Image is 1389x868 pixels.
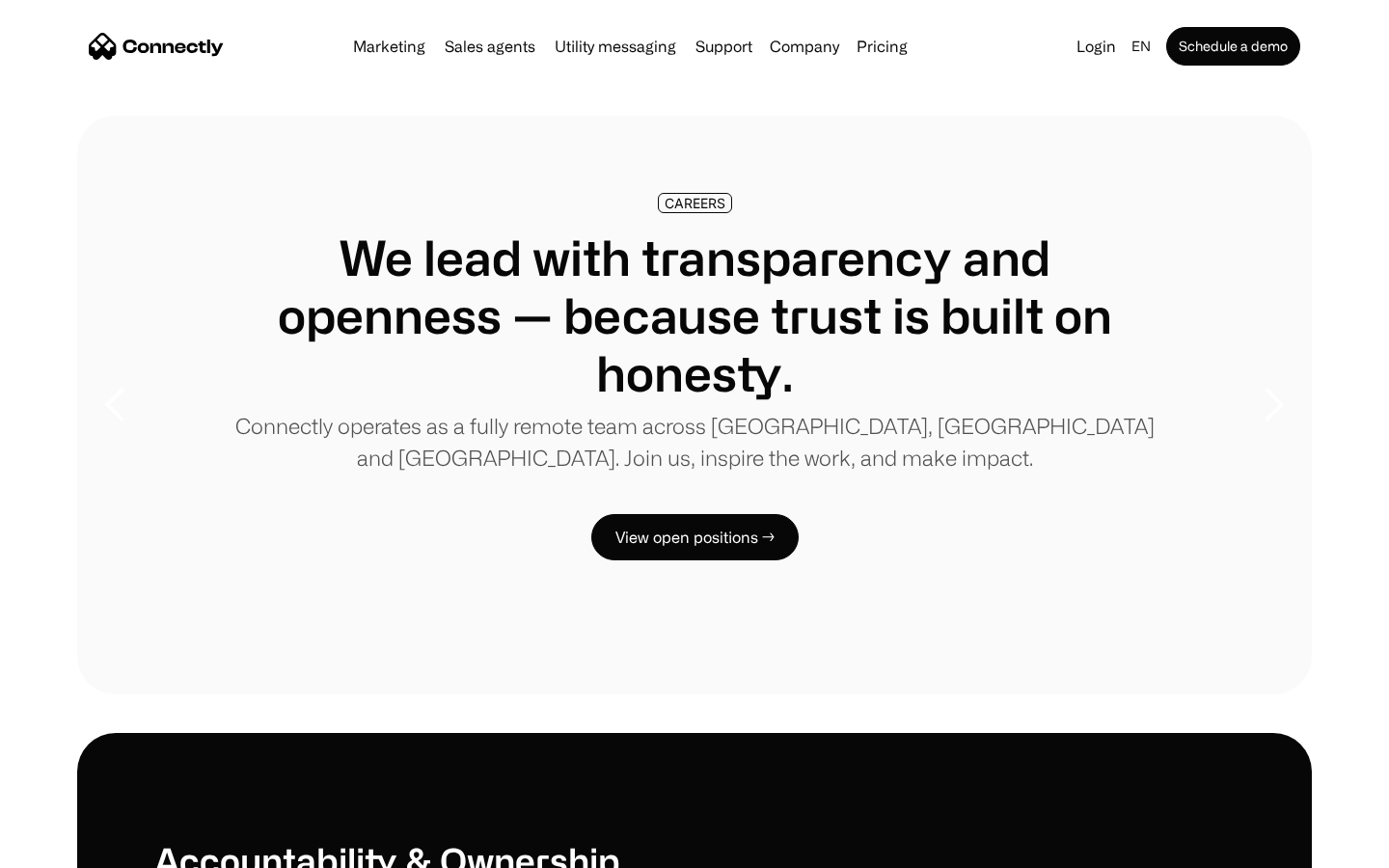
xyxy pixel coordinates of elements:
a: Schedule a demo [1166,27,1300,66]
div: CAREERS [665,196,725,210]
div: en [1131,33,1151,60]
a: View open positions → [591,514,799,560]
p: Connectly operates as a fully remote team across [GEOGRAPHIC_DATA], [GEOGRAPHIC_DATA] and [GEOGRA... [231,410,1157,474]
a: Support [688,39,760,54]
a: Marketing [345,39,433,54]
ul: Language list [39,834,116,861]
div: Company [770,33,839,60]
h1: We lead with transparency and openness — because trust is built on honesty. [231,229,1157,402]
a: Pricing [849,39,915,54]
a: Utility messaging [547,39,684,54]
aside: Language selected: English [19,832,116,861]
a: Login [1069,33,1124,60]
a: Sales agents [437,39,543,54]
